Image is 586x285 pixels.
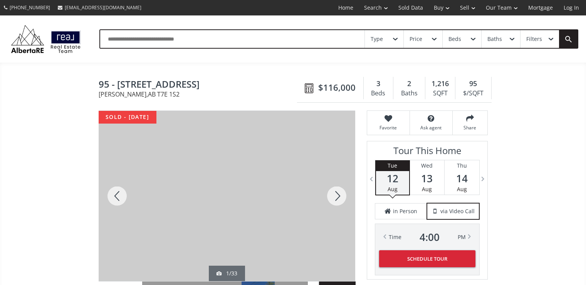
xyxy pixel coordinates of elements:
span: Favorite [371,124,406,131]
div: $/SQFT [459,88,487,99]
span: Share [457,124,484,131]
span: Aug [388,185,398,193]
span: $116,000 [318,81,356,93]
span: [PHONE_NUMBER] [10,4,50,11]
div: Baths [397,88,421,99]
div: Thu [445,160,479,171]
div: Tue [376,160,409,171]
span: Aug [422,185,432,193]
div: SQFT [429,88,451,99]
span: 95 - 6026 13 Avenue [99,79,301,91]
span: in Person [393,207,417,215]
h3: Tour This Home [375,145,480,160]
div: Wed [410,160,444,171]
div: 95 [459,79,487,89]
div: 1/33 [217,270,237,277]
span: 13 [410,173,444,184]
div: Baths [487,36,502,42]
span: 1,216 [432,79,449,89]
div: 2 [397,79,421,89]
span: Ask agent [414,124,448,131]
div: Time PM [389,232,466,243]
div: Type [371,36,383,42]
div: Beds [368,88,389,99]
button: Schedule Tour [379,250,475,267]
span: 12 [376,173,409,184]
div: sold - [DATE] [99,111,156,124]
div: 3 [368,79,389,89]
div: Beds [448,36,461,42]
div: 95 - 6026 13 Avenue Edson, AB T7E 1S2 - Photo 2 of 33 [99,111,355,281]
span: 4 : 00 [420,232,440,243]
span: 14 [445,173,479,184]
img: Logo [8,23,84,55]
div: Filters [526,36,542,42]
a: [EMAIL_ADDRESS][DOMAIN_NAME] [54,0,145,15]
span: [PERSON_NAME] , AB T7E 1S2 [99,91,301,97]
div: Price [410,36,422,42]
span: [EMAIL_ADDRESS][DOMAIN_NAME] [65,4,141,11]
span: via Video Call [440,207,475,215]
span: Aug [457,185,467,193]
